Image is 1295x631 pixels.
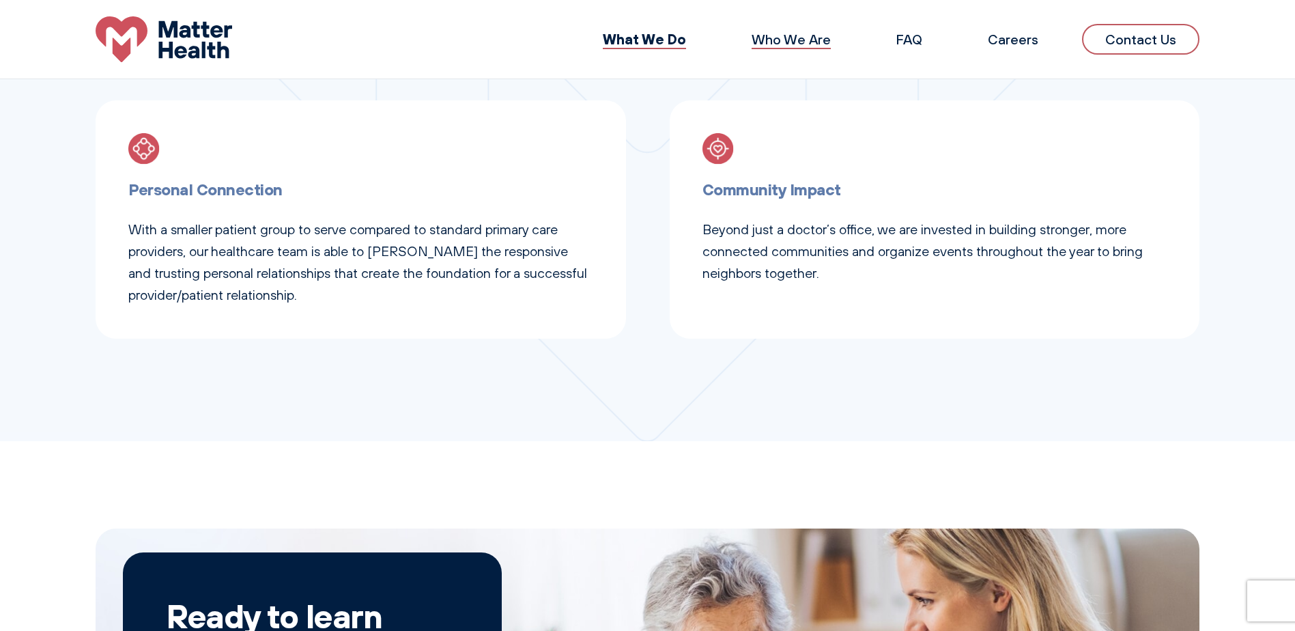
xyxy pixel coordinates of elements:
[896,31,922,48] a: FAQ
[988,31,1038,48] a: Careers
[1082,24,1199,55] a: Contact Us
[702,177,1167,202] h3: Community Impact
[752,31,831,48] a: Who We Are
[128,219,593,306] p: With a smaller patient group to serve compared to standard primary care providers, our healthcare...
[603,30,686,48] a: What We Do
[128,177,593,202] h3: Personal Connection
[702,219,1167,284] p: Beyond just a doctor’s office, we are invested in building stronger, more connected communities a...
